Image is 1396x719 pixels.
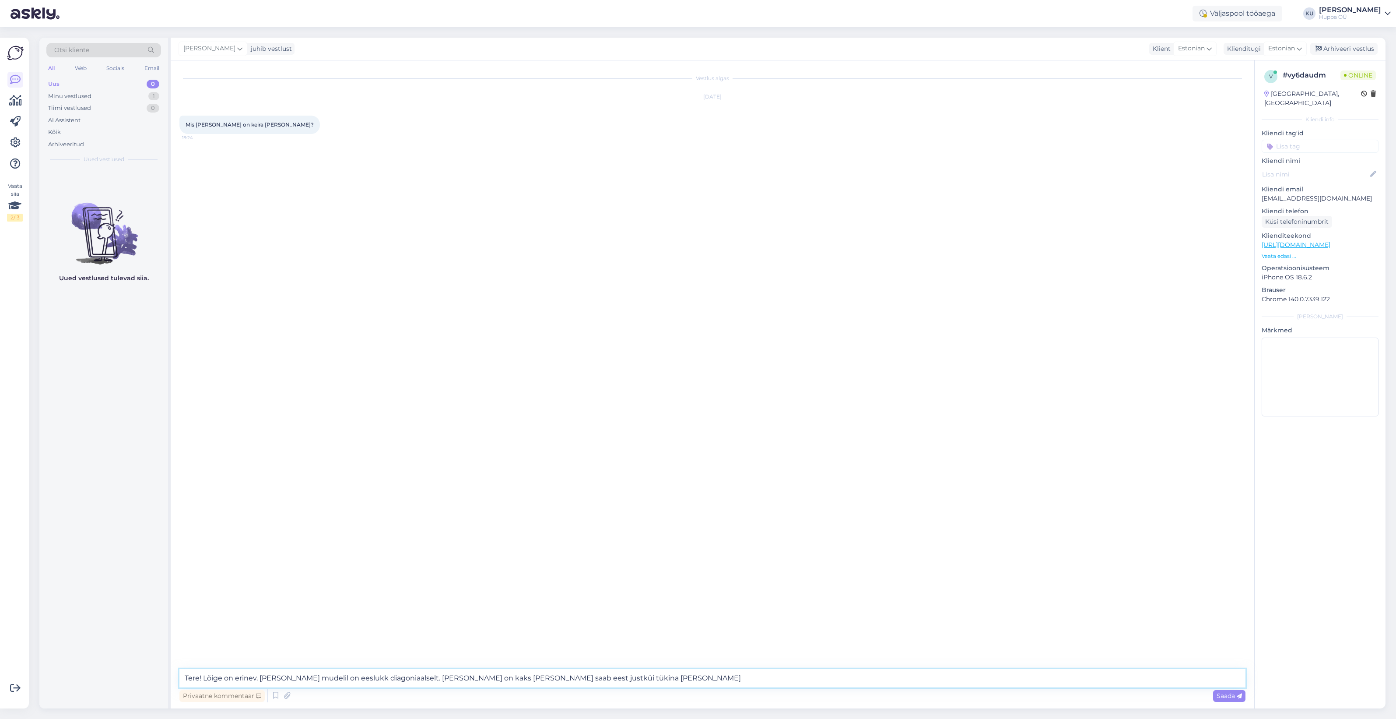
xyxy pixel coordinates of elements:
[1319,14,1381,21] div: Huppa OÜ
[1262,295,1378,304] p: Chrome 140.0.7339.122
[186,121,314,128] span: Mis [PERSON_NAME] on keira [PERSON_NAME]?
[59,274,149,283] p: Uued vestlused tulevad siia.
[1262,129,1378,138] p: Kliendi tag'id
[182,134,215,141] span: 19:24
[1310,43,1378,55] div: Arhiveeri vestlus
[7,214,23,222] div: 2 / 3
[39,187,168,266] img: No chats
[247,44,292,53] div: juhib vestlust
[1264,89,1361,108] div: [GEOGRAPHIC_DATA], [GEOGRAPHIC_DATA]
[1178,44,1205,53] span: Estonian
[1262,116,1378,123] div: Kliendi info
[1262,140,1378,153] input: Lisa tag
[1262,252,1378,260] p: Vaata edasi ...
[1262,156,1378,166] p: Kliendi nimi
[1262,241,1330,249] a: [URL][DOMAIN_NAME]
[1283,70,1340,81] div: # vy6daudm
[1262,313,1378,321] div: [PERSON_NAME]
[7,182,23,222] div: Vaata siia
[1269,73,1273,80] span: v
[48,116,81,125] div: AI Assistent
[1303,7,1315,20] div: KU
[1262,231,1378,240] p: Klienditeekond
[1319,7,1381,14] div: [PERSON_NAME]
[1262,285,1378,295] p: Brauser
[48,128,61,137] div: Kõik
[183,44,235,53] span: [PERSON_NAME]
[105,63,126,74] div: Socials
[1224,44,1261,53] div: Klienditugi
[148,92,159,101] div: 1
[1262,185,1378,194] p: Kliendi email
[1262,216,1332,228] div: Küsi telefoninumbrit
[48,140,84,149] div: Arhiveeritud
[1262,273,1378,282] p: iPhone OS 18.6.2
[48,104,91,113] div: Tiimi vestlused
[48,80,60,88] div: Uus
[73,63,88,74] div: Web
[1262,264,1378,273] p: Operatsioonisüsteem
[54,46,89,55] span: Otsi kliente
[1262,194,1378,203] p: [EMAIL_ADDRESS][DOMAIN_NAME]
[1262,169,1368,179] input: Lisa nimi
[1217,692,1242,700] span: Saada
[1268,44,1295,53] span: Estonian
[1319,7,1391,21] a: [PERSON_NAME]Huppa OÜ
[179,93,1245,101] div: [DATE]
[143,63,161,74] div: Email
[1149,44,1171,53] div: Klient
[84,155,124,163] span: Uued vestlused
[46,63,56,74] div: All
[147,104,159,113] div: 0
[1262,326,1378,335] p: Märkmed
[179,669,1245,687] textarea: Tere! Lõige on erinev. [PERSON_NAME] mudelil on eeslukk diagoniaalselt. [PERSON_NAME] on kaks [PE...
[147,80,159,88] div: 0
[48,92,91,101] div: Minu vestlused
[7,45,24,61] img: Askly Logo
[1262,207,1378,216] p: Kliendi telefon
[179,74,1245,82] div: Vestlus algas
[1193,6,1282,21] div: Väljaspool tööaega
[1340,70,1376,80] span: Online
[179,690,265,702] div: Privaatne kommentaar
